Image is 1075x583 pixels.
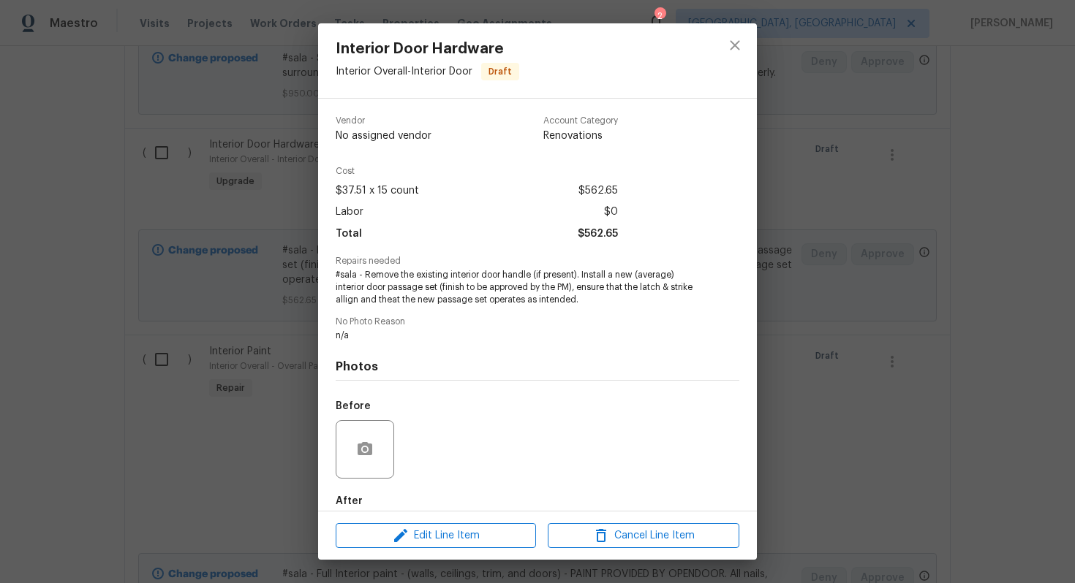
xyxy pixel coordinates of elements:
button: Edit Line Item [336,523,536,549]
span: Draft [483,64,518,79]
span: #sala - Remove the existing interior door handle (if present). Install a new (average) interior d... [336,269,699,305]
span: Repairs needed [336,256,739,266]
button: close [717,28,752,63]
span: Interior Door Hardware [336,41,519,57]
span: Interior Overall - Interior Door [336,66,472,77]
span: Total [336,224,362,245]
span: Renovations [543,129,618,143]
span: Cost [336,167,618,176]
span: No assigned vendor [336,129,431,143]
div: 2 [655,9,665,23]
span: $562.65 [578,180,618,202]
span: No Photo Reason [336,317,739,327]
span: Labor [336,202,363,223]
span: Account Category [543,116,618,126]
h5: Before [336,401,371,411]
span: Cancel Line Item [552,527,735,545]
span: $0 [604,202,618,223]
span: $562.65 [578,224,618,245]
span: Edit Line Item [340,527,532,545]
h5: After [336,496,363,506]
h4: Photos [336,359,739,374]
span: Vendor [336,116,431,126]
span: n/a [336,329,699,342]
button: Cancel Line Item [548,523,739,549]
span: $37.51 x 15 count [336,180,419,202]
